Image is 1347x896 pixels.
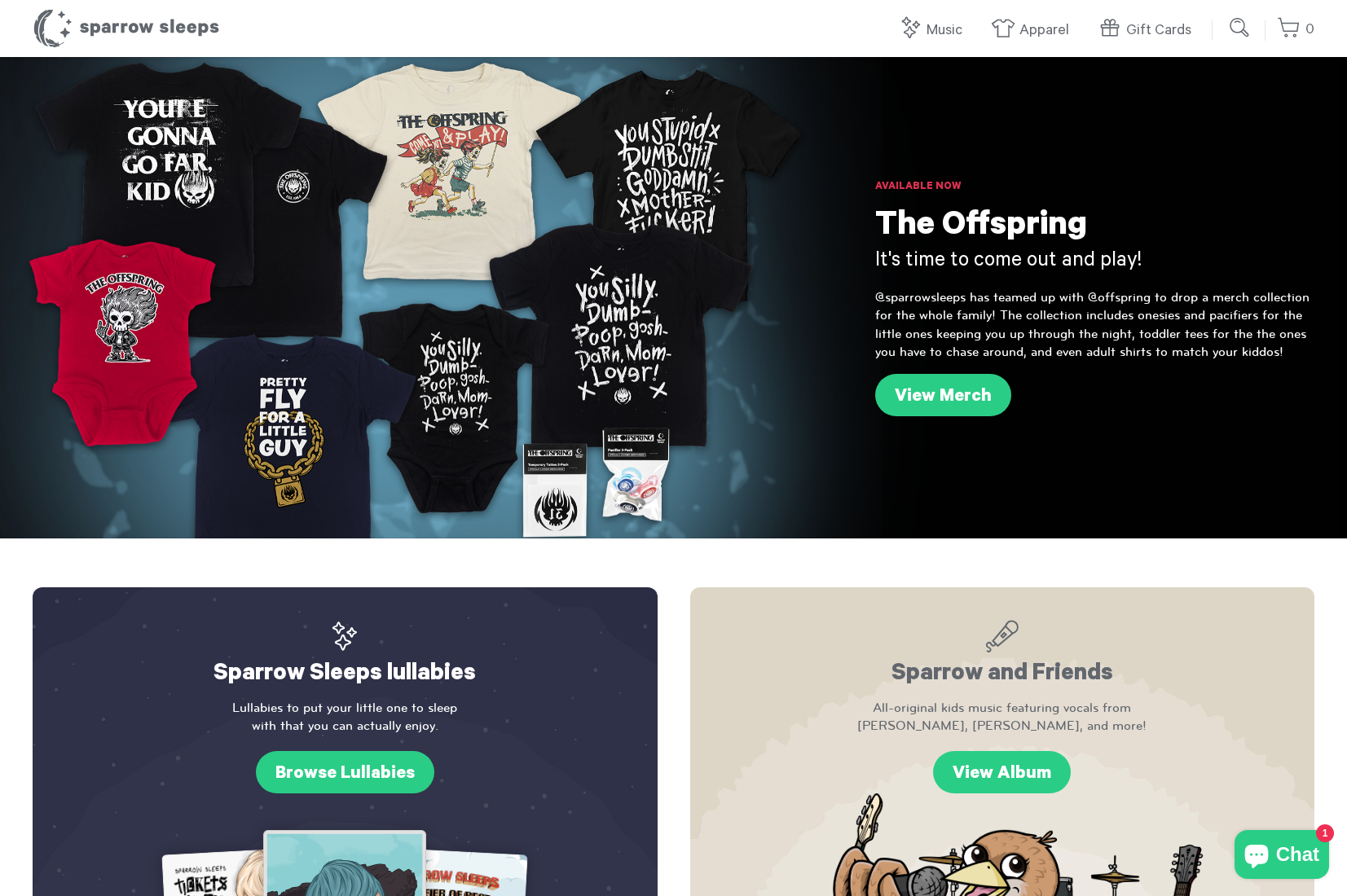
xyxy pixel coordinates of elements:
h6: Available Now [875,179,1314,195]
a: Music [898,13,971,48]
span: with that you can actually enjoy. [65,717,625,735]
inbox-online-store-chat: Shopify online store chat [1230,830,1334,883]
h2: Sparrow and Friends [723,620,1283,691]
a: 0 [1277,12,1314,47]
h2: Sparrow Sleeps lullabies [65,620,625,691]
a: View Merch [875,374,1011,416]
a: Gift Cards [1098,13,1200,48]
p: All-original kids music featuring vocals from [723,699,1283,736]
a: Browse Lullabies [256,751,434,793]
h1: The Offspring [875,208,1314,248]
a: View Album [933,751,1071,793]
h3: It's time to come out and play! [875,248,1314,276]
input: Submit [1224,11,1257,44]
span: [PERSON_NAME], [PERSON_NAME], and more! [723,717,1283,735]
h1: Sparrow Sleeps [33,8,220,49]
p: Lullabies to put your little one to sleep [65,699,625,736]
p: @sparrowsleeps has teamed up with @offspring to drop a merch collection for the whole family! The... [875,288,1314,362]
a: Apparel [991,13,1077,48]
